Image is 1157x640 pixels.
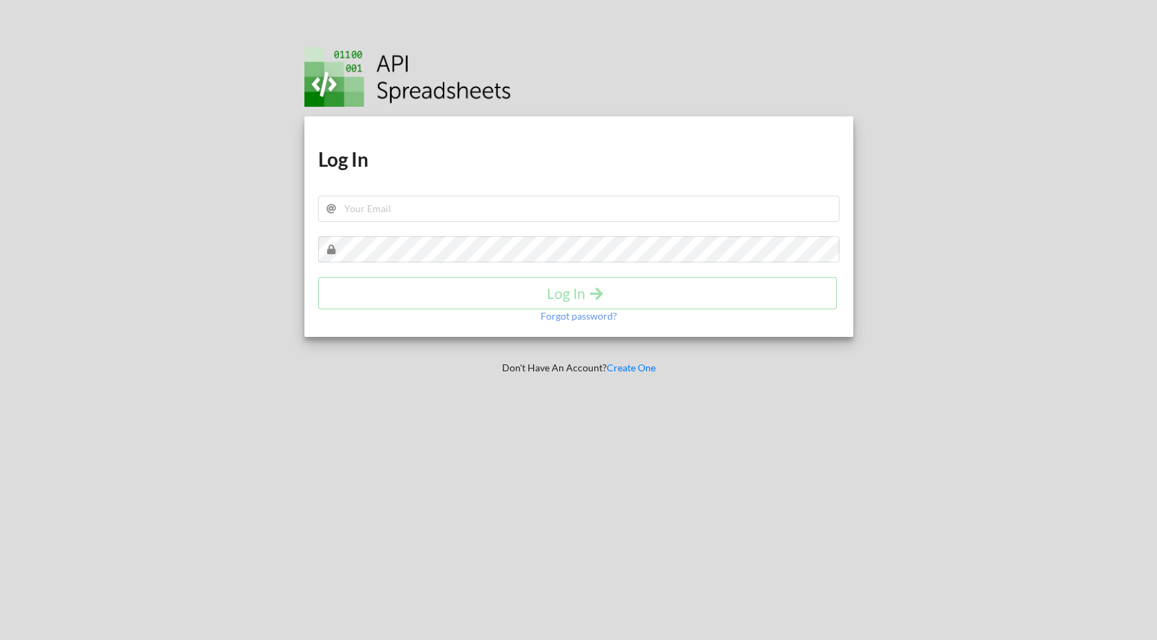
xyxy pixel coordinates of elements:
[318,196,840,222] input: Your Email
[304,47,511,107] img: Logo.png
[295,361,863,375] p: Don't Have An Account?
[607,362,656,373] a: Create One
[541,309,617,323] p: Forgot password?
[318,147,840,172] h1: Log In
